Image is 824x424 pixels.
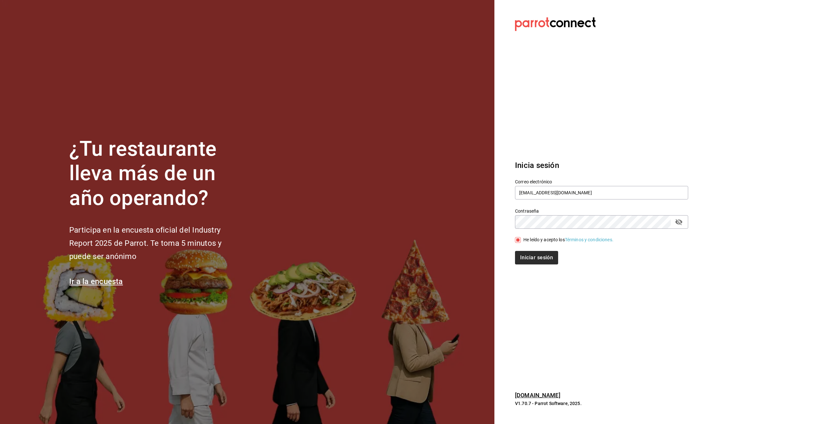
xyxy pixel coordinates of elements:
h1: ¿Tu restaurante lleva más de un año operando? [69,137,243,211]
h2: Participa en la encuesta oficial del Industry Report 2025 de Parrot. Te toma 5 minutos y puede se... [69,224,243,263]
a: Términos y condiciones. [565,237,613,242]
button: Iniciar sesión [515,251,558,264]
p: V1.70.7 - Parrot Software, 2025. [515,400,688,407]
button: passwordField [673,217,684,227]
input: Ingresa tu correo electrónico [515,186,688,199]
a: Ir a la encuesta [69,277,123,286]
a: [DOMAIN_NAME] [515,392,560,399]
label: Contraseña [515,208,688,213]
h3: Inicia sesión [515,160,688,171]
div: He leído y acepto los [523,236,613,243]
label: Correo electrónico [515,179,688,184]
